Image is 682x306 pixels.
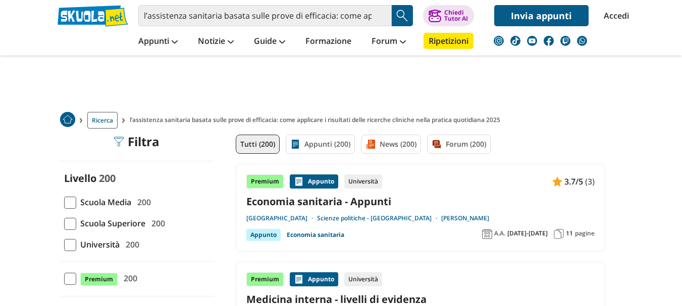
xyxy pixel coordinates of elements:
a: Economia sanitaria [287,229,344,241]
img: Cerca appunti, riassunti o versioni [395,8,410,23]
a: Formazione [303,33,354,51]
a: [PERSON_NAME] [441,214,489,222]
span: A.A. [494,229,505,237]
div: Appunto [246,229,281,241]
span: 200 [147,217,165,230]
a: Forum [369,33,408,51]
span: Scuola Media [76,196,131,209]
div: Università [344,174,382,189]
span: 200 [120,272,137,285]
input: Cerca appunti, riassunti o versioni [138,5,392,26]
a: Appunti (200) [286,135,355,154]
a: Tutti (200) [236,135,280,154]
a: Accedi [604,5,625,26]
a: Notizie [195,33,236,51]
img: WhatsApp [577,36,587,46]
img: Forum filtro contenuto [432,139,442,149]
div: Filtra [114,135,160,149]
a: Forum (200) [427,135,491,154]
img: Pagine [554,229,564,239]
div: Appunto [290,272,338,286]
button: ChiediTutor AI [423,5,474,26]
a: Ricerca [87,112,118,129]
span: pagine [575,229,595,237]
span: [DATE]-[DATE] [507,229,548,237]
span: Scuola Superiore [76,217,145,230]
a: [GEOGRAPHIC_DATA] [246,214,317,222]
a: Ripetizioni [424,33,474,49]
img: Appunti contenuto [552,176,562,187]
div: Chiedi Tutor AI [444,10,468,22]
span: Università [76,238,120,251]
a: Medicina interna - livelli di evidenza [246,292,595,306]
div: Premium [246,174,284,189]
img: Home [60,112,75,127]
span: (3) [585,175,595,188]
img: Filtra filtri mobile [114,137,124,147]
img: Appunti contenuto [294,274,304,284]
a: News (200) [361,135,421,154]
div: Premium [246,272,284,286]
a: Guide [251,33,288,51]
span: Premium [80,273,118,286]
img: Appunti filtro contenuto [290,139,300,149]
span: 200 [122,238,139,251]
button: Search Button [392,5,413,26]
span: 200 [99,171,116,185]
span: 200 [133,196,151,209]
div: Appunto [290,174,338,189]
img: Anno accademico [482,229,492,239]
img: twitch [560,36,570,46]
span: 11 [566,229,573,237]
a: Scienze politiche - [GEOGRAPHIC_DATA] [317,214,441,222]
div: Università [344,272,382,286]
img: Appunti contenuto [294,176,304,187]
span: l’assistenza sanitaria basata sulle prove di efficacia: come applicare i risultati delle ricerche... [130,112,504,129]
a: Invia appunti [494,5,589,26]
img: tiktok [510,36,520,46]
img: youtube [527,36,537,46]
label: Livello [64,171,96,185]
a: Home [60,112,75,129]
a: Economia sanitaria - Appunti [246,195,595,208]
span: 3.7/5 [564,175,583,188]
a: Appunti [136,33,180,51]
img: News filtro contenuto [365,139,376,149]
img: facebook [544,36,554,46]
img: instagram [494,36,504,46]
